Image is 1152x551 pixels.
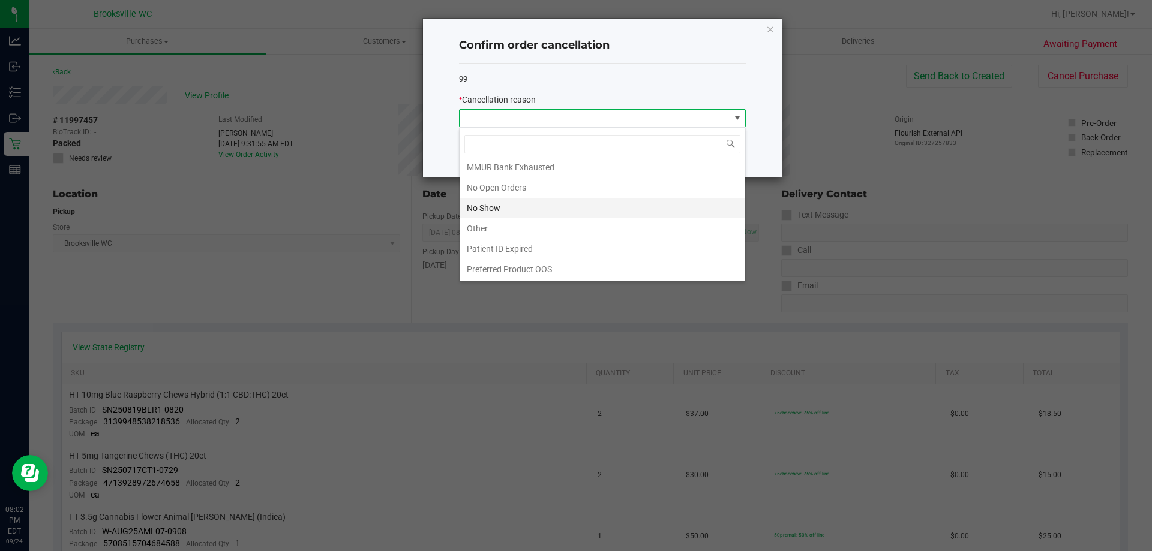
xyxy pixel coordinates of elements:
li: Preferred Product OOS [460,259,745,279]
span: 99 [459,74,467,83]
li: Patient ID Expired [460,239,745,259]
h4: Confirm order cancellation [459,38,746,53]
button: Close [766,22,775,36]
li: Other [460,218,745,239]
li: No Show [460,198,745,218]
li: No Open Orders [460,177,745,198]
li: MMUR Bank Exhausted [460,157,745,177]
span: Cancellation reason [462,95,536,104]
iframe: Resource center [12,455,48,491]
